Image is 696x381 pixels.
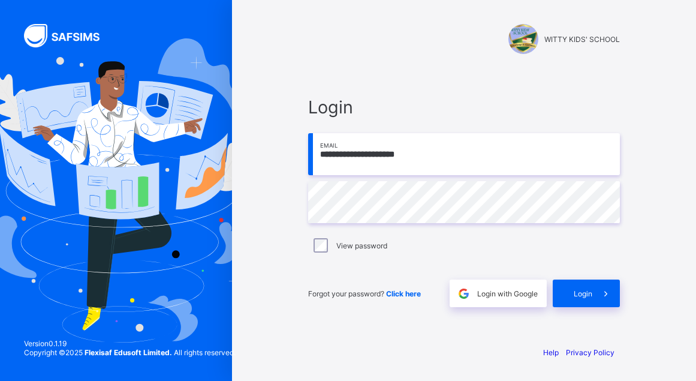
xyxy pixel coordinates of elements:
span: Login [574,289,592,298]
span: WITTY KIDS' SCHOOL [544,35,620,44]
span: Copyright © 2025 All rights reserved. [24,348,236,357]
a: Click here [386,289,421,298]
a: Privacy Policy [566,348,614,357]
a: Help [543,348,559,357]
label: View password [336,241,387,250]
span: Forgot your password? [308,289,421,298]
strong: Flexisaf Edusoft Limited. [85,348,172,357]
span: Login [308,97,620,118]
img: SAFSIMS Logo [24,24,114,47]
span: Version 0.1.19 [24,339,236,348]
span: Login with Google [477,289,538,298]
img: google.396cfc9801f0270233282035f929180a.svg [457,287,471,301]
